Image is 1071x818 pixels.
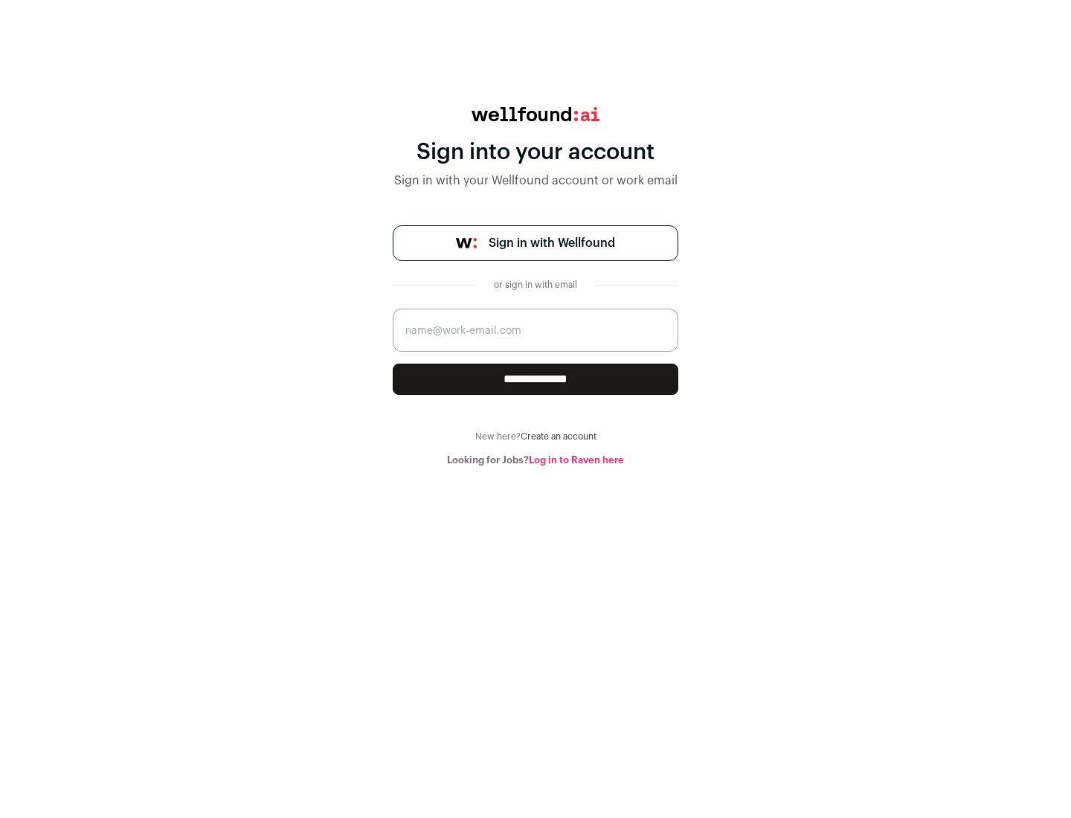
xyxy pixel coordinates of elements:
[393,225,678,261] a: Sign in with Wellfound
[393,454,678,466] div: Looking for Jobs?
[456,238,477,248] img: wellfound-symbol-flush-black-fb3c872781a75f747ccb3a119075da62bfe97bd399995f84a933054e44a575c4.png
[488,279,583,291] div: or sign in with email
[393,172,678,190] div: Sign in with your Wellfound account or work email
[489,234,615,252] span: Sign in with Wellfound
[472,107,599,121] img: wellfound:ai
[521,432,596,441] a: Create an account
[393,431,678,442] div: New here?
[393,139,678,166] div: Sign into your account
[529,455,624,465] a: Log in to Raven here
[393,309,678,352] input: name@work-email.com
